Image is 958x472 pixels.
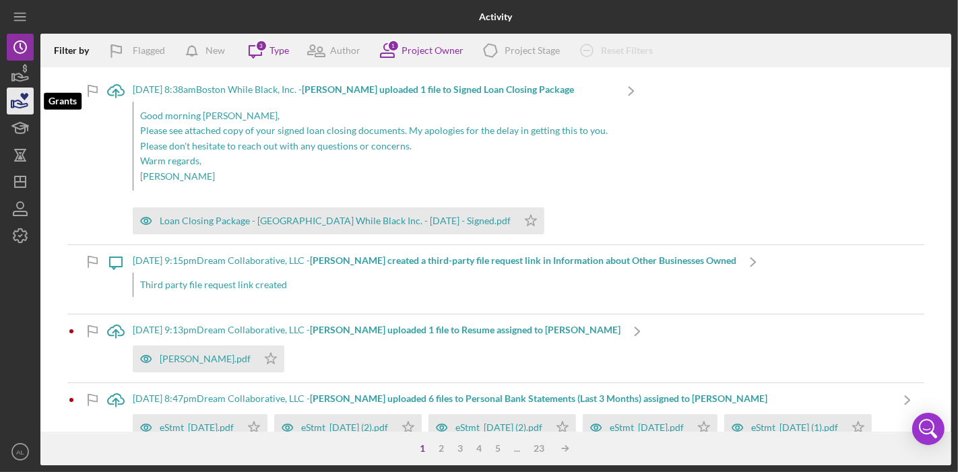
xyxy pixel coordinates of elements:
[508,443,528,454] div: ...
[433,443,451,454] div: 2
[99,314,654,382] a: [DATE] 9:13pmDream Collaborative, LLC -[PERSON_NAME] uploaded 1 file to Resume assigned to [PERSO...
[387,40,400,52] div: 1
[310,324,620,335] b: [PERSON_NAME] uploaded 1 file to Resume assigned to [PERSON_NAME]
[140,123,608,138] p: Please see attached copy of your signed loan closing documents. My apologies for the delay in get...
[179,37,238,64] button: New
[330,45,360,56] div: Author
[570,37,666,64] button: Reset Filters
[140,108,608,123] p: Good morning [PERSON_NAME],
[583,414,717,441] button: eStmt_[DATE].pdf
[274,414,422,441] button: eStmt_[DATE] (2).pdf
[269,45,289,56] div: Type
[133,255,736,266] div: [DATE] 9:15pm Dream Collaborative, LLC -
[160,353,251,364] div: [PERSON_NAME].pdf
[310,393,767,404] b: [PERSON_NAME] uploaded 6 files to Personal Bank Statements (Last 3 Months) assigned to [PERSON_NAME]
[133,325,620,335] div: [DATE] 9:13pm Dream Collaborative, LLC -
[140,154,608,168] p: Warm regards,
[99,37,179,64] button: Flagged
[601,37,653,64] div: Reset Filters
[470,443,489,454] div: 4
[480,11,513,22] b: Activity
[724,414,872,441] button: eStmt_[DATE] (1).pdf
[133,345,284,372] button: [PERSON_NAME].pdf
[133,273,736,297] div: Third party file request link created
[7,438,34,465] button: AL
[301,422,388,433] div: eStmt_[DATE] (2).pdf
[455,422,542,433] div: eStmt_[DATE] (2).pdf
[133,37,165,64] div: Flagged
[610,422,684,433] div: eStmt_[DATE].pdf
[302,83,574,95] b: [PERSON_NAME] uploaded 1 file to Signed Loan Closing Package
[751,422,838,433] div: eStmt_[DATE] (1).pdf
[451,443,470,454] div: 3
[505,45,560,56] div: Project Stage
[428,414,576,441] button: eStmt_[DATE] (2).pdf
[160,215,511,226] div: Loan Closing Package - [GEOGRAPHIC_DATA] While Black Inc. - [DATE] - Signed.pdf
[54,45,99,56] div: Filter by
[16,448,24,456] text: AL
[255,40,267,52] div: 3
[133,414,267,441] button: eStmt_[DATE].pdf
[133,207,544,234] button: Loan Closing Package - [GEOGRAPHIC_DATA] While Black Inc. - [DATE] - Signed.pdf
[133,393,891,404] div: [DATE] 8:47pm Dream Collaborative, LLC -
[99,74,648,244] a: [DATE] 8:38amBoston While Black, Inc. -[PERSON_NAME] uploaded 1 file to Signed Loan Closing Packa...
[489,443,508,454] div: 5
[912,413,945,445] div: Open Intercom Messenger
[402,45,464,56] div: Project Owner
[133,84,614,95] div: [DATE] 8:38am Boston While Black, Inc. -
[205,37,225,64] div: New
[528,443,552,454] div: 23
[414,443,433,454] div: 1
[160,422,234,433] div: eStmt_[DATE].pdf
[310,255,736,266] b: [PERSON_NAME] created a third-party file request link in Information about Other Businesses Owned
[140,169,608,184] p: [PERSON_NAME]
[140,139,608,154] p: Please don't hesitate to reach out with any questions or concerns.
[99,245,770,314] a: [DATE] 9:15pmDream Collaborative, LLC -[PERSON_NAME] created a third-party file request link in I...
